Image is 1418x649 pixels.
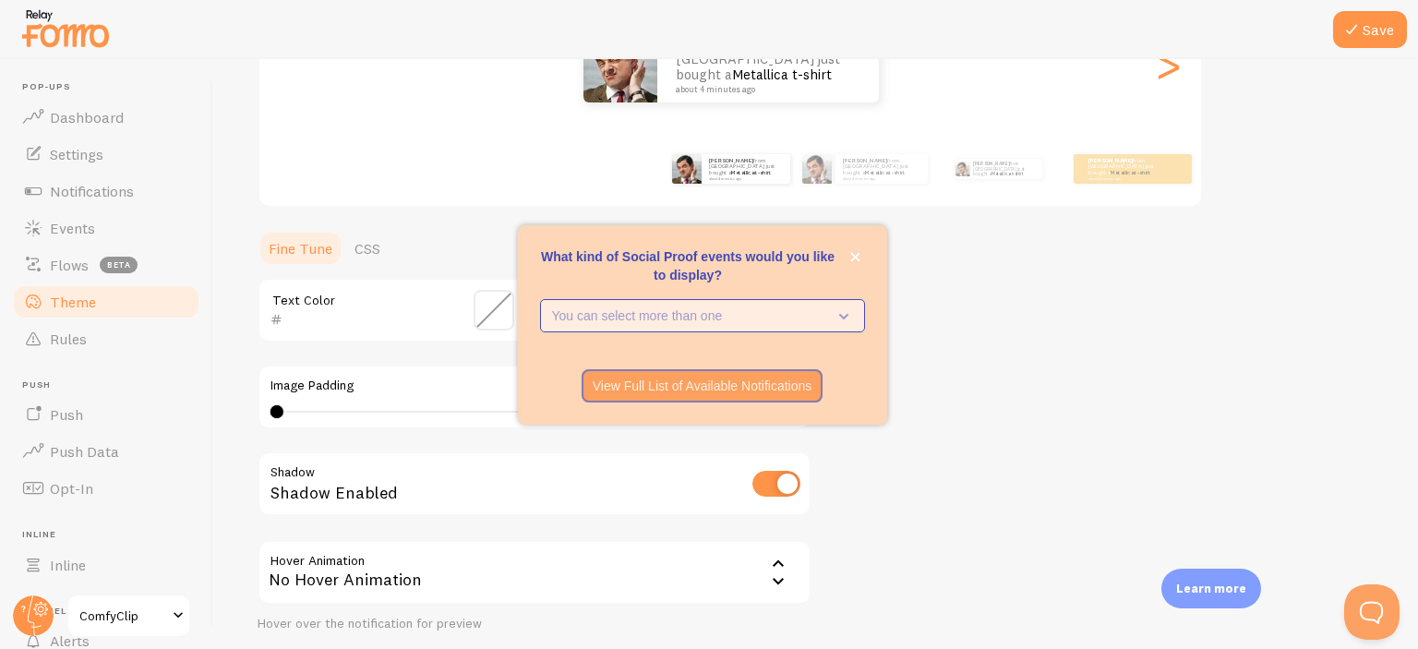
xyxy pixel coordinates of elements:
[22,81,201,93] span: Pop-ups
[11,320,201,357] a: Rules
[50,219,95,237] span: Events
[672,154,702,184] img: Fomo
[973,159,1035,179] p: from [GEOGRAPHIC_DATA] just bought a
[1088,176,1160,180] small: about 4 minutes ago
[955,162,969,176] img: Fomo
[1088,157,1162,180] p: from [GEOGRAPHIC_DATA] just bought a
[343,230,391,267] a: CSS
[50,442,119,461] span: Push Data
[258,230,343,267] a: Fine Tune
[593,377,812,395] p: View Full List of Available Notifications
[258,616,811,632] div: Hover over the notification for preview
[100,257,138,273] span: beta
[22,379,201,391] span: Push
[843,157,920,180] p: from [GEOGRAPHIC_DATA] just bought a
[1111,169,1150,176] a: Metallica t-shirt
[991,171,1023,176] a: Metallica t-shirt
[540,299,865,332] button: You can select more than one
[11,283,201,320] a: Theme
[676,85,855,94] small: about 4 minutes ago
[583,29,657,102] img: Fomo
[270,378,799,394] label: Image Padding
[843,157,887,164] strong: [PERSON_NAME]
[843,176,919,180] small: about 4 minutes ago
[709,157,783,180] p: from [GEOGRAPHIC_DATA] just bought a
[79,605,167,627] span: ComfyClip
[865,169,905,176] a: Metallica t-shirt
[50,182,134,200] span: Notifications
[50,293,96,311] span: Theme
[258,540,811,605] div: No Hover Animation
[50,145,103,163] span: Settings
[731,169,771,176] a: Metallica t-shirt
[846,247,865,267] button: close,
[11,246,201,283] a: Flows beta
[22,529,201,541] span: Inline
[676,37,860,94] p: from [GEOGRAPHIC_DATA] just bought a
[1088,157,1133,164] strong: [PERSON_NAME]
[552,306,827,325] p: You can select more than one
[50,556,86,574] span: Inline
[11,547,201,583] a: Inline
[11,173,201,210] a: Notifications
[11,136,201,173] a: Settings
[709,157,753,164] strong: [PERSON_NAME]
[11,99,201,136] a: Dashboard
[802,154,832,184] img: Fomo
[973,161,1010,166] strong: [PERSON_NAME]
[50,405,83,424] span: Push
[11,396,201,433] a: Push
[1176,580,1246,597] p: Learn more
[540,247,865,284] p: What kind of Social Proof events would you like to display?
[258,451,811,519] div: Shadow Enabled
[11,470,201,507] a: Opt-In
[11,210,201,246] a: Events
[11,433,201,470] a: Push Data
[50,256,89,274] span: Flows
[732,66,832,83] a: Metallica t-shirt
[66,594,191,638] a: ComfyClip
[709,176,781,180] small: about 4 minutes ago
[518,225,887,425] div: What kind of Social Proof events would you like to display?
[50,108,124,126] span: Dashboard
[50,479,93,498] span: Opt-In
[19,5,112,52] img: fomo-relay-logo-orange.svg
[1344,584,1400,640] iframe: Help Scout Beacon - Open
[1161,569,1261,608] div: Learn more
[50,330,87,348] span: Rules
[582,369,823,403] button: View Full List of Available Notifications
